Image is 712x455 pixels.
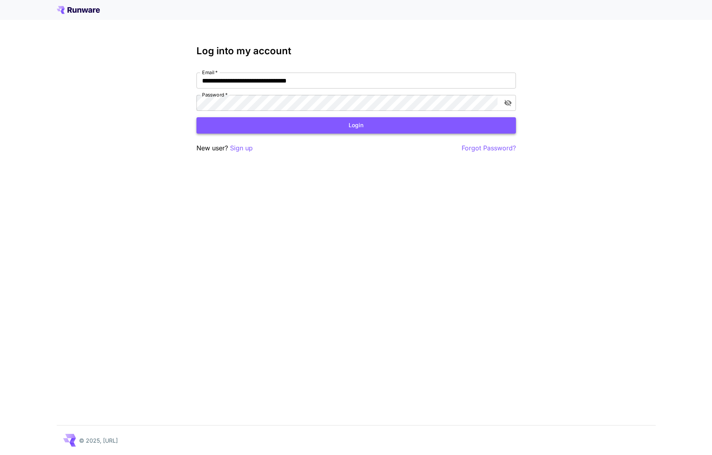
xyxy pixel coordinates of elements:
[79,436,118,445] p: © 2025, [URL]
[202,91,228,98] label: Password
[196,143,253,153] p: New user?
[462,143,516,153] button: Forgot Password?
[202,69,218,76] label: Email
[230,143,253,153] button: Sign up
[501,96,515,110] button: toggle password visibility
[196,45,516,57] h3: Log into my account
[196,117,516,134] button: Login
